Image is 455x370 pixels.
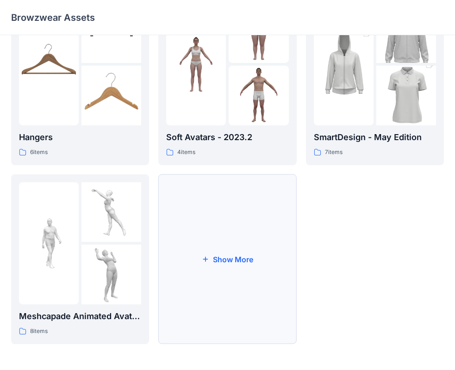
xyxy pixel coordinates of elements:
[19,213,79,273] img: folder 1
[19,34,79,94] img: folder 1
[30,327,48,336] p: 8 items
[325,148,343,157] p: 7 items
[166,34,226,94] img: folder 1
[81,245,141,304] img: folder 3
[177,148,195,157] p: 4 items
[314,131,436,144] p: SmartDesign - May Edition
[81,66,141,125] img: folder 3
[30,148,48,157] p: 6 items
[229,66,288,125] img: folder 3
[81,182,141,242] img: folder 2
[166,131,288,144] p: Soft Avatars - 2023.2
[158,174,296,344] button: Show More
[314,19,374,109] img: folder 1
[11,11,95,24] p: Browzwear Assets
[19,131,141,144] p: Hangers
[19,310,141,323] p: Meshcapade Animated Avatars
[11,174,149,344] a: folder 1folder 2folder 3Meshcapade Animated Avatars8items
[376,51,436,141] img: folder 3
